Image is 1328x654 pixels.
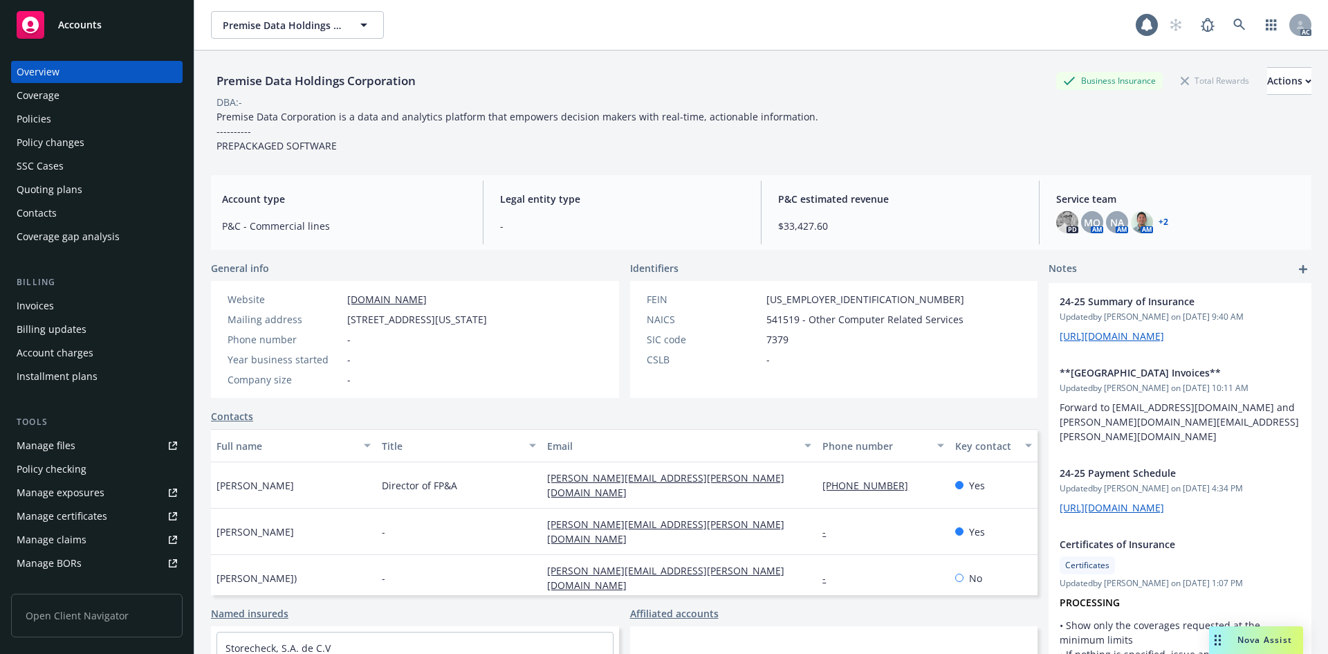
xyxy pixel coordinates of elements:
a: [PERSON_NAME][EMAIL_ADDRESS][PERSON_NAME][DOMAIN_NAME] [547,518,784,545]
a: Policies [11,108,183,130]
span: General info [211,261,269,275]
div: Key contact [955,439,1017,453]
div: Account charges [17,342,93,364]
span: - [766,352,770,367]
div: NAICS [647,312,761,327]
a: Accounts [11,6,183,44]
button: Full name [211,429,376,462]
span: Yes [969,525,985,539]
span: Accounts [58,19,102,30]
div: Full name [216,439,356,453]
div: Manage BORs [17,552,82,574]
button: Premise Data Holdings Corporation [211,11,384,39]
span: [PERSON_NAME] [216,525,294,539]
div: Installment plans [17,365,98,388]
a: [URL][DOMAIN_NAME] [1060,501,1164,514]
a: Contacts [11,202,183,224]
span: 24-25 Payment Schedule [1060,466,1264,480]
div: Manage files [17,435,75,457]
a: Manage certificates [11,505,183,527]
button: Actions [1267,67,1311,95]
span: **[GEOGRAPHIC_DATA] Invoices** [1060,365,1264,380]
span: - [382,571,385,585]
div: Drag to move [1209,626,1226,654]
a: Start snowing [1162,11,1190,39]
a: Billing updates [11,318,183,340]
a: Coverage gap analysis [11,226,183,248]
span: Forward to [EMAIL_ADDRESS][DOMAIN_NAME] and [PERSON_NAME][DOMAIN_NAME][EMAIL_ADDRESS][PERSON_NAME... [1060,401,1299,443]
a: [PHONE_NUMBER] [822,479,919,492]
span: $33,427.60 [778,219,1022,233]
div: DBA: - [216,95,242,109]
a: - [822,572,837,585]
div: Policy changes [17,131,84,154]
a: +2 [1159,218,1168,226]
button: Nova Assist [1209,626,1303,654]
strong: PROCESSING [1060,596,1120,609]
span: Updated by [PERSON_NAME] on [DATE] 10:11 AM [1060,382,1300,394]
span: - [347,372,351,387]
a: Manage claims [11,529,183,551]
span: Notes [1049,261,1077,278]
span: Premise Data Corporation is a data and analytics platform that empowers decision makers with real... [216,110,818,152]
a: Coverage [11,84,183,107]
div: Business Insurance [1056,72,1163,89]
span: [PERSON_NAME] [216,478,294,493]
span: P&C estimated revenue [778,192,1022,206]
div: 24-25 Summary of InsuranceUpdatedby [PERSON_NAME] on [DATE] 9:40 AM[URL][DOMAIN_NAME] [1049,283,1311,354]
div: 24-25 Payment ScheduleUpdatedby [PERSON_NAME] on [DATE] 4:34 PM[URL][DOMAIN_NAME] [1049,455,1311,526]
span: - [500,219,744,233]
div: SSC Cases [17,155,64,177]
a: Manage BORs [11,552,183,574]
a: [PERSON_NAME][EMAIL_ADDRESS][PERSON_NAME][DOMAIN_NAME] [547,471,784,499]
button: Phone number [817,429,949,462]
span: 24-25 Summary of Insurance [1060,294,1264,309]
a: Quoting plans [11,179,183,201]
a: Manage files [11,435,183,457]
img: photo [1131,211,1153,233]
div: CSLB [647,352,761,367]
span: Yes [969,478,985,493]
div: Manage claims [17,529,86,551]
a: Policy checking [11,458,183,480]
span: Service team [1056,192,1300,206]
div: Coverage [17,84,59,107]
span: No [969,571,982,585]
button: Email [542,429,817,462]
div: Actions [1267,68,1311,94]
span: Identifiers [630,261,679,275]
span: [US_EMPLOYER_IDENTIFICATION_NUMBER] [766,292,964,307]
a: Switch app [1257,11,1285,39]
div: SIC code [647,332,761,347]
a: SSC Cases [11,155,183,177]
span: - [347,352,351,367]
div: Email [547,439,796,453]
span: Director of FP&A [382,478,457,493]
span: 541519 - Other Computer Related Services [766,312,963,327]
span: Certificates of Insurance [1060,537,1264,552]
div: Manage exposures [17,482,104,504]
a: Installment plans [11,365,183,388]
a: Account charges [11,342,183,364]
a: Affiliated accounts [630,606,719,621]
div: Premise Data Holdings Corporation [211,72,421,90]
div: Billing updates [17,318,86,340]
span: - [382,525,385,539]
div: Policy checking [17,458,86,480]
div: **[GEOGRAPHIC_DATA] Invoices**Updatedby [PERSON_NAME] on [DATE] 10:11 AMForward to [EMAIL_ADDRESS... [1049,354,1311,455]
a: [URL][DOMAIN_NAME] [1060,329,1164,343]
div: Summary of insurance [17,576,122,598]
a: [PERSON_NAME][EMAIL_ADDRESS][PERSON_NAME][DOMAIN_NAME] [547,564,784,592]
a: Search [1226,11,1253,39]
div: Manage certificates [17,505,107,527]
a: Contacts [211,409,253,424]
span: MQ [1084,215,1100,230]
div: Contacts [17,202,57,224]
button: Key contact [950,429,1037,462]
a: Manage exposures [11,482,183,504]
a: add [1295,261,1311,278]
span: P&C - Commercial lines [222,219,466,233]
a: Overview [11,61,183,83]
div: Tools [11,415,183,429]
